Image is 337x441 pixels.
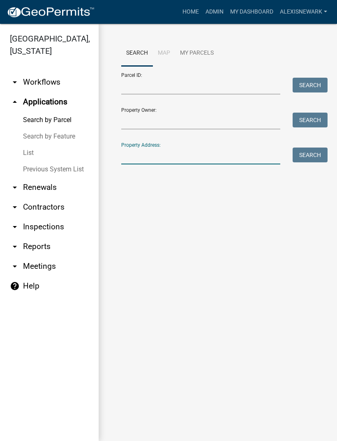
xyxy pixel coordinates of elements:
[277,4,330,20] a: alexisnewark
[10,182,20,192] i: arrow_drop_down
[179,4,202,20] a: Home
[293,113,328,127] button: Search
[121,40,153,67] a: Search
[10,281,20,291] i: help
[293,78,328,92] button: Search
[175,40,219,67] a: My Parcels
[10,202,20,212] i: arrow_drop_down
[10,97,20,107] i: arrow_drop_up
[10,261,20,271] i: arrow_drop_down
[227,4,277,20] a: My Dashboard
[10,77,20,87] i: arrow_drop_down
[293,148,328,162] button: Search
[10,222,20,232] i: arrow_drop_down
[10,242,20,252] i: arrow_drop_down
[202,4,227,20] a: Admin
